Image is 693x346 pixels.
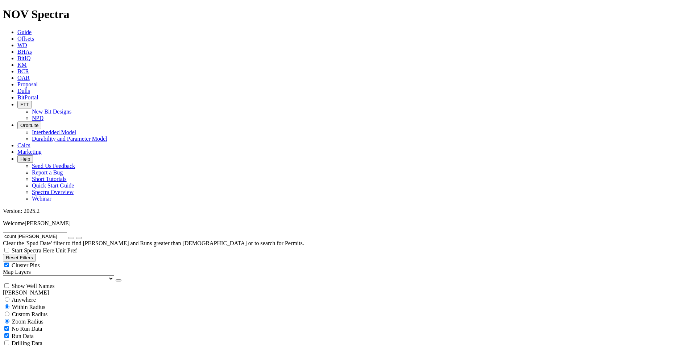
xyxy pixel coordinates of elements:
a: BitIQ [17,55,30,61]
a: Offsets [17,36,34,42]
span: Cluster Pins [12,262,40,268]
a: Short Tutorials [32,176,67,182]
span: FTT [20,102,29,107]
button: Reset Filters [3,254,36,261]
a: Interbedded Model [32,129,76,135]
a: BCR [17,68,29,74]
a: Marketing [17,149,42,155]
a: NPD [32,115,43,121]
a: New Bit Designs [32,108,71,115]
span: OrbitLite [20,123,38,128]
button: Help [17,155,33,163]
span: [PERSON_NAME] [25,220,71,226]
span: Start Spectra Here [12,247,54,254]
a: Send Us Feedback [32,163,75,169]
span: Show Well Names [12,283,54,289]
h1: NOV Spectra [3,8,690,21]
a: BitPortal [17,94,38,100]
span: Run Data [12,333,34,339]
button: FTT [17,101,32,108]
a: KM [17,62,27,68]
a: Spectra Overview [32,189,74,195]
input: Start Spectra Here [4,248,9,252]
span: Help [20,156,30,162]
a: Dulls [17,88,30,94]
span: Anywhere [12,297,36,303]
a: OAR [17,75,30,81]
span: Zoom Radius [12,318,43,325]
div: [PERSON_NAME] [3,289,690,296]
a: Calcs [17,142,30,148]
span: No Run Data [12,326,42,332]
input: Search [3,232,67,240]
a: Proposal [17,81,38,87]
div: Version: 2025.2 [3,208,690,214]
button: OrbitLite [17,121,41,129]
p: Welcome [3,220,690,227]
a: Webinar [32,195,51,202]
a: Quick Start Guide [32,182,74,189]
span: Clear the 'Spud Date' filter to find [PERSON_NAME] and Runs greater than [DEMOGRAPHIC_DATA] or to... [3,240,304,246]
a: Durability and Parameter Model [32,136,107,142]
a: Report a Bug [32,169,63,176]
span: Unit Pref [55,247,77,254]
span: Custom Radius [12,311,47,317]
a: Guide [17,29,32,35]
span: Within Radius [12,304,45,310]
span: Map Layers [3,269,31,275]
a: WD [17,42,27,48]
a: BHAs [17,49,32,55]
